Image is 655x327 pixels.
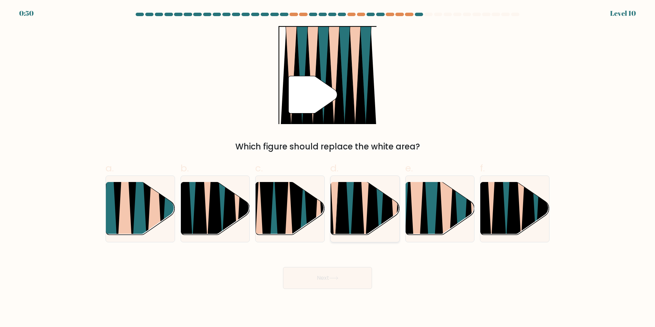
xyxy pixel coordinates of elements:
[480,161,485,175] span: f.
[288,76,337,113] g: "
[405,161,413,175] span: e.
[19,8,34,19] div: 0:50
[283,267,372,289] button: Next
[255,161,263,175] span: c.
[330,161,338,175] span: d.
[610,8,636,19] div: Level 10
[181,161,189,175] span: b.
[110,141,545,153] div: Which figure should replace the white area?
[106,161,114,175] span: a.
